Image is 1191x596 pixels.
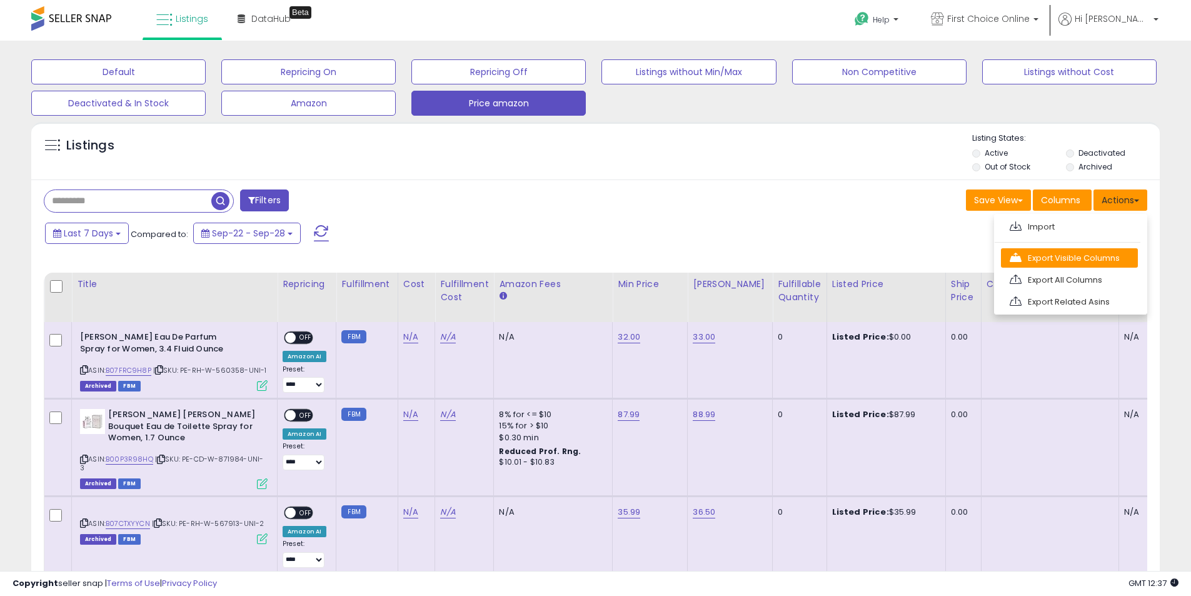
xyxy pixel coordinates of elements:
[440,278,488,304] div: Fulfillment Cost
[1124,507,1165,518] div: N/A
[80,454,263,473] span: | SKU: PE-CD-W-871984-UNI-3
[951,507,972,518] div: 0.00
[251,13,291,25] span: DataHub
[193,223,301,244] button: Sep-22 - Sep-28
[972,133,1160,144] p: Listing States:
[499,331,603,343] div: N/A
[693,506,715,518] a: 36.50
[212,227,285,240] span: Sep-22 - Sep-28
[985,148,1008,158] label: Active
[283,428,326,440] div: Amazon AI
[77,278,272,291] div: Title
[440,506,455,518] a: N/A
[1001,248,1138,268] a: Export Visible Columns
[832,331,936,343] div: $0.00
[221,59,396,84] button: Repricing On
[341,278,392,291] div: Fulfillment
[951,409,972,420] div: 0.00
[240,189,289,211] button: Filters
[1075,13,1150,25] span: Hi [PERSON_NAME]
[499,409,603,420] div: 8% for <= $10
[778,331,817,343] div: 0
[283,540,326,568] div: Preset:
[1093,189,1147,211] button: Actions
[108,409,260,447] b: [PERSON_NAME] [PERSON_NAME] Bouquet Eau de Toilette Spray for Women, 1.7 Ounce
[1124,331,1165,343] div: N/A
[13,577,58,589] strong: Copyright
[832,278,940,291] div: Listed Price
[80,409,268,488] div: ASIN:
[499,291,506,302] small: Amazon Fees.
[131,228,188,240] span: Compared to:
[778,409,817,420] div: 0
[66,137,114,154] h5: Listings
[118,534,141,545] span: FBM
[1078,161,1112,172] label: Archived
[947,13,1030,25] span: First Choice Online
[832,331,889,343] b: Listed Price:
[106,454,153,465] a: B00P3R98HQ
[296,410,316,421] span: OFF
[951,278,976,304] div: Ship Price
[107,577,160,589] a: Terms of Use
[982,59,1157,84] button: Listings without Cost
[403,331,418,343] a: N/A
[440,408,455,421] a: N/A
[31,59,206,84] button: Default
[985,161,1030,172] label: Out of Stock
[618,408,640,421] a: 87.99
[1124,409,1165,420] div: N/A
[618,278,682,291] div: Min Price
[80,534,116,545] span: Listings that have been deleted from Seller Central
[283,278,331,291] div: Repricing
[80,331,232,358] b: [PERSON_NAME] Eau De Parfum Spray for Women, 3.4 Fluid Ounce
[106,518,150,529] a: B07CTXYYCN
[966,189,1031,211] button: Save View
[341,408,366,421] small: FBM
[873,14,890,25] span: Help
[693,408,715,421] a: 88.99
[1033,189,1092,211] button: Columns
[221,91,396,116] button: Amazon
[951,331,972,343] div: 0.00
[1001,217,1138,236] a: Import
[499,446,581,457] b: Reduced Prof. Rng.
[499,278,607,291] div: Amazon Fees
[1078,148,1125,158] label: Deactivated
[80,478,116,489] span: Listings that have been deleted from Seller Central
[601,59,776,84] button: Listings without Min/Max
[854,11,870,27] i: Get Help
[403,408,418,421] a: N/A
[283,442,326,470] div: Preset:
[618,506,640,518] a: 35.99
[499,432,603,443] div: $0.30 min
[289,6,311,19] div: Tooltip anchor
[176,13,208,25] span: Listings
[45,223,129,244] button: Last 7 Days
[80,409,105,434] img: 313LNMj+hpL._SL40_.jpg
[162,577,217,589] a: Privacy Policy
[1128,577,1178,589] span: 2025-10-6 12:37 GMT
[1041,194,1080,206] span: Columns
[832,409,936,420] div: $87.99
[403,506,418,518] a: N/A
[118,381,141,391] span: FBM
[1058,13,1158,41] a: Hi [PERSON_NAME]
[440,331,455,343] a: N/A
[618,331,640,343] a: 32.00
[832,507,936,518] div: $35.99
[31,91,206,116] button: Deactivated & In Stock
[411,91,586,116] button: Price amazon
[693,331,715,343] a: 33.00
[499,507,603,518] div: N/A
[403,278,430,291] div: Cost
[106,365,151,376] a: B07FRC9H8P
[499,457,603,468] div: $10.01 - $10.83
[283,365,326,393] div: Preset:
[987,278,1113,291] div: Current B2B Buybox Price
[778,507,817,518] div: 0
[152,518,264,528] span: | SKU: PE-RH-W-567913-UNI-2
[778,278,821,304] div: Fulfillable Quantity
[80,507,268,543] div: ASIN:
[1001,292,1138,311] a: Export Related Asins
